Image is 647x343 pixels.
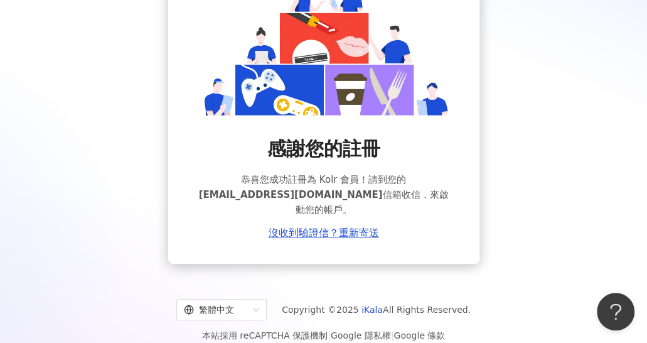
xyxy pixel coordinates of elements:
a: 沒收到驗證信？重新寄送 [269,227,379,239]
div: 繁體中文 [184,300,248,320]
span: [EMAIL_ADDRESS][DOMAIN_NAME] [199,189,383,200]
a: Google 隱私權 [331,330,391,340]
span: Copyright © 2025 All Rights Reserved. [282,302,471,317]
span: 感謝您的註冊 [267,136,380,162]
span: 恭喜您成功註冊為 Kolr 會員！請到您的 信箱收信，來啟動您的帳戶。 [198,172,449,217]
span: | [328,330,331,340]
span: 本站採用 reCAPTCHA 保護機制 [202,328,445,343]
iframe: Help Scout Beacon - Open [597,293,634,330]
span: | [391,330,394,340]
a: Google 條款 [393,330,445,340]
a: iKala [361,305,383,315]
